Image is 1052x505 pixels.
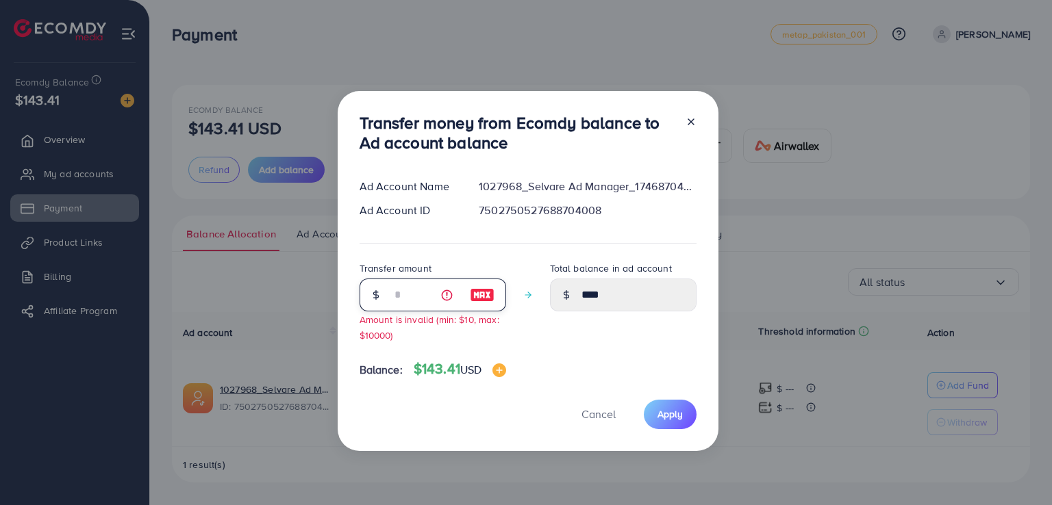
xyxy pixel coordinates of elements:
label: Transfer amount [360,261,431,275]
iframe: Chat [994,443,1042,495]
span: Cancel [581,406,616,422]
img: image [492,363,506,377]
div: 1027968_Selvare Ad Manager_1746870428166 [468,179,707,194]
img: image [470,287,494,303]
h3: Transfer money from Ecomdy balance to Ad account balance [360,113,675,153]
div: Ad Account ID [349,203,468,218]
button: Cancel [564,400,633,429]
span: USD [460,362,481,377]
div: Ad Account Name [349,179,468,194]
span: Balance: [360,362,403,378]
div: 7502750527688704008 [468,203,707,218]
label: Total balance in ad account [550,261,672,275]
span: Apply [657,407,683,421]
button: Apply [644,400,697,429]
small: Amount is invalid (min: $10, max: $10000) [360,313,499,341]
h4: $143.41 [414,361,507,378]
